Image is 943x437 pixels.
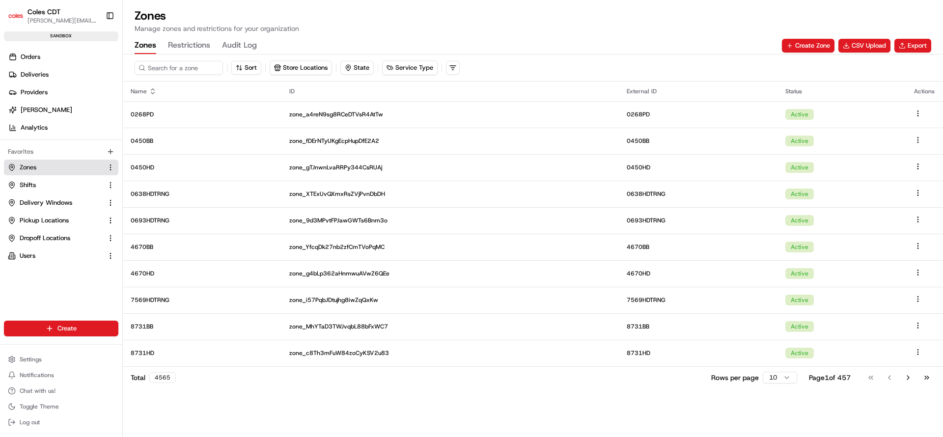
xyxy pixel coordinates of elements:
[149,372,176,383] div: 4565
[383,61,437,75] button: Service Type
[838,39,890,53] button: CSV Upload
[785,189,814,199] div: Active
[627,270,770,277] p: 4670HD
[785,136,814,146] div: Active
[20,403,59,410] span: Toggle Theme
[4,49,122,65] a: Orders
[289,137,611,145] p: zone_fDErNTyUKgEcpHupDfE2A2
[21,88,48,97] span: Providers
[83,143,91,151] div: 💻
[289,164,611,171] p: zone_gTJnwnLvaRRPy344CsRUAj
[131,323,274,330] p: 8731BB
[8,8,24,24] img: Coles CDT
[135,24,931,33] p: Manage zones and restrictions for your organization
[627,137,770,145] p: 0450BB
[20,418,40,426] span: Log out
[894,39,931,53] button: Export
[131,349,274,357] p: 8731HD
[26,63,162,74] input: Clear
[785,162,814,173] div: Active
[4,102,122,118] a: [PERSON_NAME]
[131,372,176,383] div: Total
[20,371,54,379] span: Notifications
[627,164,770,171] p: 0450HD
[93,142,158,152] span: API Documentation
[785,215,814,226] div: Active
[222,37,257,54] button: Audit Log
[20,234,70,243] span: Dropoff Locations
[10,94,28,111] img: 1736555255976-a54dd68f-1ca7-489b-9aae-adbdc363a1c4
[627,217,770,224] p: 0693HDTRNG
[8,234,103,243] a: Dropoff Locations
[785,295,814,305] div: Active
[289,190,611,198] p: zone_XTExUvQXmxRsZVjPvnDbDH
[340,61,374,75] button: State
[131,296,274,304] p: 7569HDTRNG
[168,37,210,54] button: Restrictions
[4,213,118,228] button: Pickup Locations
[4,415,118,429] button: Log out
[289,296,611,304] p: zone_i57PqbJDtujhg8iwZqQxKw
[4,321,118,336] button: Create
[289,349,611,357] p: zone_c8Th3mFuW84zoCyKSV2u83
[131,217,274,224] p: 0693HDTRNG
[8,163,103,172] a: Zones
[20,355,42,363] span: Settings
[627,110,770,118] p: 0268PD
[131,243,274,251] p: 4670BB
[8,216,103,225] a: Pickup Locations
[270,60,332,75] button: Store Locations
[28,17,98,25] button: [PERSON_NAME][EMAIL_ADDRESS][PERSON_NAME][DOMAIN_NAME]
[20,163,36,172] span: Zones
[33,94,161,104] div: Start new chat
[10,143,18,151] div: 📗
[289,323,611,330] p: zone_MhYTaD3TWJvqbL88bFxWC7
[289,270,611,277] p: zone_g4bLp362aHnmwuAVwZ6QEe
[627,296,770,304] p: 7569HDTRNG
[627,87,770,95] div: External ID
[782,39,834,53] button: Create Zone
[79,138,162,156] a: 💻API Documentation
[135,37,156,54] button: Zones
[131,270,274,277] p: 4670HD
[231,61,261,75] button: Sort
[131,190,274,198] p: 0638HDTRNG
[4,353,118,366] button: Settings
[627,190,770,198] p: 0638HDTRNG
[4,248,118,264] button: Users
[4,67,122,82] a: Deliveries
[627,349,770,357] p: 8731HD
[10,10,29,29] img: Nash
[289,243,611,251] p: zone_YfcqDk27nb2zfCmTVoPqMC
[131,110,274,118] p: 0268PD
[4,4,102,27] button: Coles CDTColes CDT[PERSON_NAME][EMAIL_ADDRESS][PERSON_NAME][DOMAIN_NAME]
[10,39,179,55] p: Welcome 👋
[131,164,274,171] p: 0450HD
[57,324,77,333] span: Create
[785,268,814,279] div: Active
[135,61,223,75] input: Search for a zone
[167,97,179,109] button: Start new chat
[4,84,122,100] a: Providers
[711,373,759,382] p: Rows per page
[4,144,118,160] div: Favorites
[785,242,814,252] div: Active
[4,195,118,211] button: Delivery Windows
[914,87,935,95] div: Actions
[131,87,274,95] div: Name
[20,216,69,225] span: Pickup Locations
[4,160,118,175] button: Zones
[28,7,60,17] span: Coles CDT
[627,243,770,251] p: 4670BB
[785,109,814,120] div: Active
[131,137,274,145] p: 0450BB
[20,142,75,152] span: Knowledge Base
[785,321,814,332] div: Active
[4,384,118,398] button: Chat with us!
[4,400,118,413] button: Toggle Theme
[785,348,814,358] div: Active
[8,181,103,190] a: Shifts
[20,387,55,395] span: Chat with us!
